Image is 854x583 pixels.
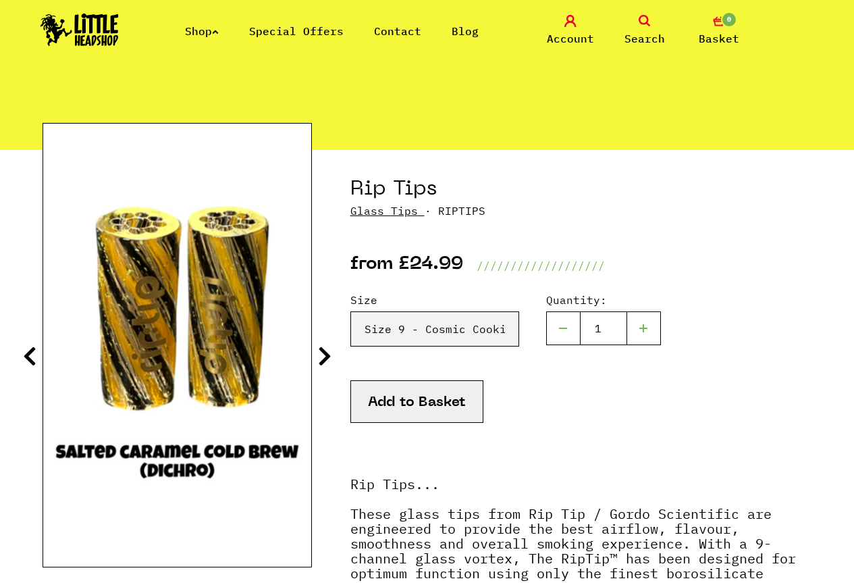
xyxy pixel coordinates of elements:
a: Blog [452,24,479,38]
span: Account [547,30,594,47]
span: 0 [721,11,737,28]
a: Contact [374,24,421,38]
a: Special Offers [249,24,344,38]
img: Little Head Shop Logo [41,14,119,46]
p: · RIPTIPS [350,203,812,219]
span: Search [624,30,665,47]
label: Quantity: [546,292,661,308]
p: /////////////////// [477,257,605,274]
p: from £24.99 [350,257,463,274]
input: 1 [580,311,627,345]
a: 0 Basket [685,15,753,47]
label: Size [350,292,519,308]
span: Basket [699,30,739,47]
img: Rip Tips image 4 [43,178,311,513]
a: Search [611,15,678,47]
a: Shop [185,24,219,38]
a: Glass Tips [350,204,418,218]
button: Add to Basket [350,380,483,423]
a: All Products [43,68,153,83]
h1: Rip Tips [350,177,812,203]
